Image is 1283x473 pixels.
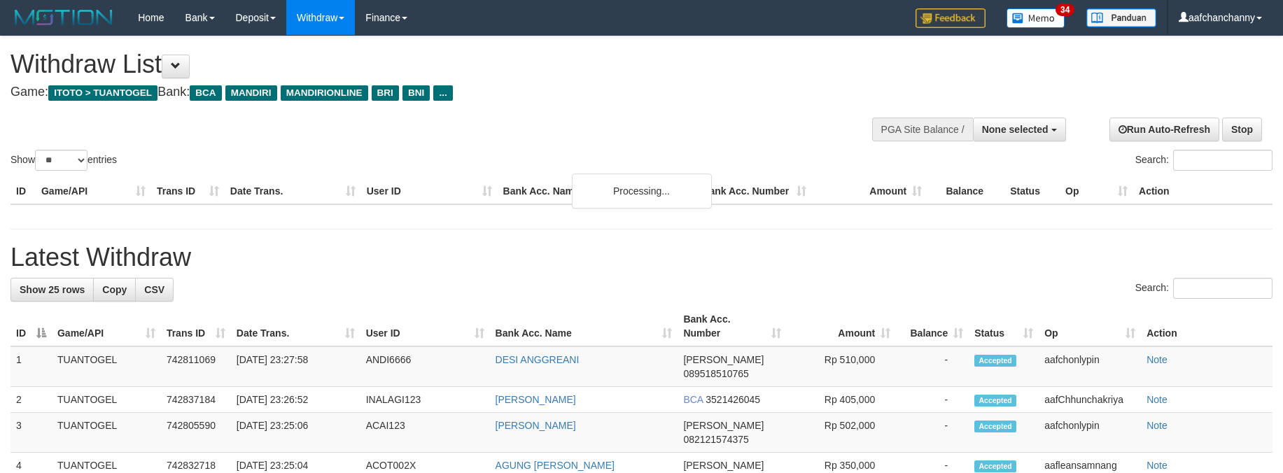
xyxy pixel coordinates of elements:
[1060,178,1133,204] th: Op
[496,460,615,471] a: AGUNG [PERSON_NAME]
[10,85,841,99] h4: Game: Bank:
[1135,278,1273,299] label: Search:
[151,178,225,204] th: Trans ID
[1109,118,1219,141] a: Run Auto-Refresh
[20,284,85,295] span: Show 25 rows
[572,174,712,209] div: Processing...
[1147,420,1168,431] a: Note
[498,178,697,204] th: Bank Acc. Name
[1039,387,1141,413] td: aafChhunchakriya
[974,355,1016,367] span: Accepted
[231,387,360,413] td: [DATE] 23:26:52
[52,413,161,453] td: TUANTOGEL
[102,284,127,295] span: Copy
[982,124,1049,135] span: None selected
[496,354,580,365] a: DESI ANGGREANI
[48,85,157,101] span: ITOTO > TUANTOGEL
[10,306,52,346] th: ID: activate to sort column descending
[496,420,576,431] a: [PERSON_NAME]
[896,413,969,453] td: -
[10,278,94,302] a: Show 25 rows
[161,413,231,453] td: 742805590
[1039,306,1141,346] th: Op: activate to sort column ascending
[927,178,1004,204] th: Balance
[969,306,1039,346] th: Status: activate to sort column ascending
[1222,118,1262,141] a: Stop
[10,346,52,387] td: 1
[10,50,841,78] h1: Withdraw List
[10,7,117,28] img: MOTION_logo.png
[1039,346,1141,387] td: aafchonlypin
[1086,8,1156,27] img: panduan.png
[683,368,748,379] span: Copy 089518510765 to clipboard
[787,306,896,346] th: Amount: activate to sort column ascending
[683,434,748,445] span: Copy 082121574375 to clipboard
[974,460,1016,472] span: Accepted
[10,243,1273,271] h1: Latest Withdraw
[10,387,52,413] td: 2
[372,85,399,101] span: BRI
[10,413,52,453] td: 3
[93,278,136,302] a: Copy
[1007,8,1065,28] img: Button%20Memo.svg
[161,387,231,413] td: 742837184
[896,346,969,387] td: -
[52,306,161,346] th: Game/API: activate to sort column ascending
[696,178,812,204] th: Bank Acc. Number
[1056,3,1074,16] span: 34
[812,178,927,204] th: Amount
[916,8,986,28] img: Feedback.jpg
[1147,354,1168,365] a: Note
[52,346,161,387] td: TUANTOGEL
[190,85,221,101] span: BCA
[360,413,490,453] td: ACAI123
[225,178,361,204] th: Date Trans.
[787,413,896,453] td: Rp 502,000
[52,387,161,413] td: TUANTOGEL
[360,346,490,387] td: ANDI6666
[787,387,896,413] td: Rp 405,000
[496,394,576,405] a: [PERSON_NAME]
[896,306,969,346] th: Balance: activate to sort column ascending
[787,346,896,387] td: Rp 510,000
[490,306,678,346] th: Bank Acc. Name: activate to sort column ascending
[1147,394,1168,405] a: Note
[402,85,430,101] span: BNI
[433,85,452,101] span: ...
[161,346,231,387] td: 742811069
[974,421,1016,432] span: Accepted
[678,306,787,346] th: Bank Acc. Number: activate to sort column ascending
[1173,150,1273,171] input: Search:
[1147,460,1168,471] a: Note
[360,306,490,346] th: User ID: activate to sort column ascending
[974,395,1016,407] span: Accepted
[231,306,360,346] th: Date Trans.: activate to sort column ascending
[361,178,498,204] th: User ID
[35,150,87,171] select: Showentries
[872,118,973,141] div: PGA Site Balance /
[683,394,703,405] span: BCA
[1004,178,1060,204] th: Status
[1173,278,1273,299] input: Search:
[1135,150,1273,171] label: Search:
[706,394,760,405] span: Copy 3521426045 to clipboard
[896,387,969,413] td: -
[683,354,764,365] span: [PERSON_NAME]
[683,460,764,471] span: [PERSON_NAME]
[360,387,490,413] td: INALAGI123
[1133,178,1273,204] th: Action
[1039,413,1141,453] td: aafchonlypin
[225,85,277,101] span: MANDIRI
[683,420,764,431] span: [PERSON_NAME]
[231,346,360,387] td: [DATE] 23:27:58
[1141,306,1273,346] th: Action
[161,306,231,346] th: Trans ID: activate to sort column ascending
[36,178,151,204] th: Game/API
[144,284,164,295] span: CSV
[231,413,360,453] td: [DATE] 23:25:06
[10,178,36,204] th: ID
[281,85,368,101] span: MANDIRIONLINE
[973,118,1066,141] button: None selected
[135,278,174,302] a: CSV
[10,150,117,171] label: Show entries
